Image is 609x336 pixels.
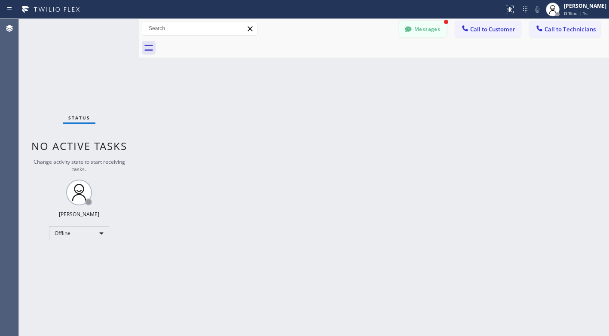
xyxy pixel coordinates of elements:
span: No active tasks [31,139,127,153]
span: Status [68,115,90,121]
input: Search [142,21,257,35]
button: Messages [399,21,447,37]
div: [PERSON_NAME] [564,2,606,9]
div: Offline [49,226,109,240]
button: Mute [531,3,543,15]
span: Change activity state to start receiving tasks. [34,158,125,173]
span: Call to Technicians [545,25,596,33]
div: [PERSON_NAME] [59,211,99,218]
span: Offline | 1s [564,10,588,16]
button: Call to Customer [455,21,521,37]
button: Call to Technicians [529,21,600,37]
span: Call to Customer [470,25,515,33]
